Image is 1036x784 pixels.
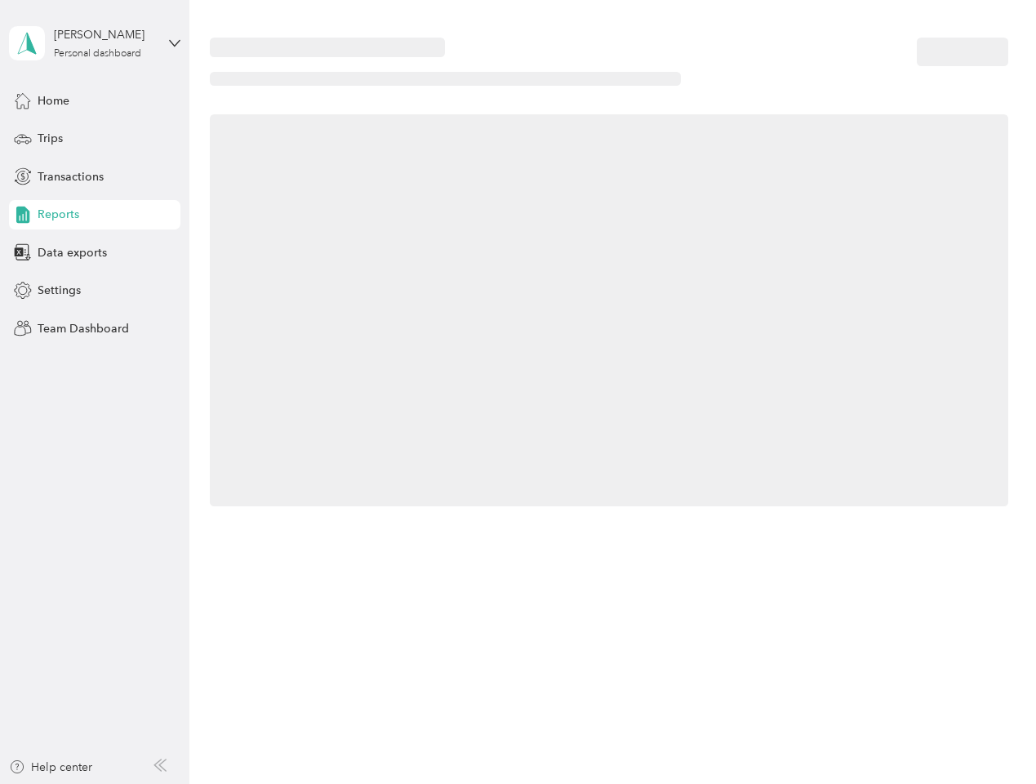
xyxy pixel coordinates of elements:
[38,130,63,147] span: Trips
[38,206,79,223] span: Reports
[38,282,81,299] span: Settings
[38,320,129,337] span: Team Dashboard
[38,92,69,109] span: Home
[38,244,107,261] span: Data exports
[54,26,156,43] div: [PERSON_NAME]
[54,49,141,59] div: Personal dashboard
[38,168,104,185] span: Transactions
[9,759,92,776] button: Help center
